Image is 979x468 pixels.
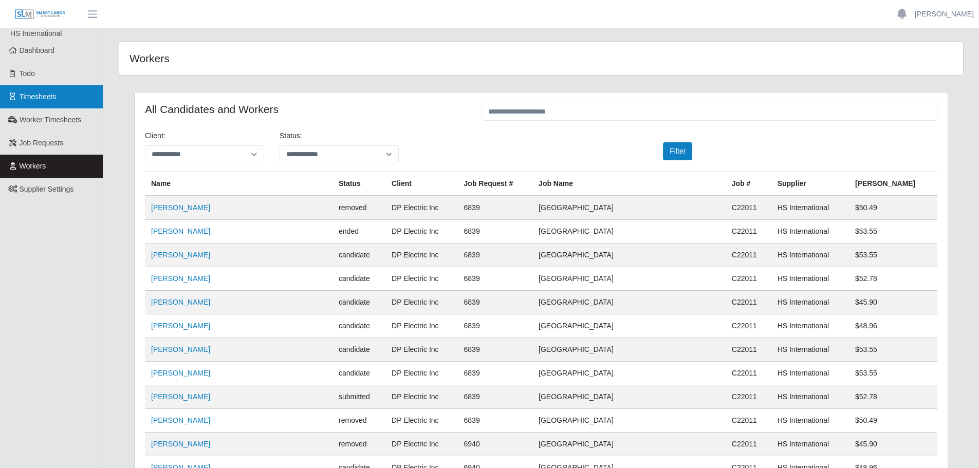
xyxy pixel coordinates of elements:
[849,291,937,314] td: $45.90
[849,172,937,196] th: [PERSON_NAME]
[333,314,385,338] td: candidate
[333,433,385,456] td: removed
[385,338,458,362] td: DP Electric Inc
[458,433,533,456] td: 6940
[20,162,46,170] span: Workers
[458,385,533,409] td: 6839
[532,244,726,267] td: [GEOGRAPHIC_DATA]
[20,92,57,101] span: Timesheets
[458,314,533,338] td: 6839
[915,9,974,20] a: [PERSON_NAME]
[145,103,466,116] h4: All Candidates and Workers
[726,267,771,291] td: C22011
[532,433,726,456] td: [GEOGRAPHIC_DATA]
[532,291,726,314] td: [GEOGRAPHIC_DATA]
[532,385,726,409] td: [GEOGRAPHIC_DATA]
[532,220,726,244] td: [GEOGRAPHIC_DATA]
[145,172,333,196] th: Name
[532,338,726,362] td: [GEOGRAPHIC_DATA]
[771,314,849,338] td: HS International
[333,338,385,362] td: candidate
[849,314,937,338] td: $48.96
[151,227,210,235] a: [PERSON_NAME]
[385,267,458,291] td: DP Electric Inc
[151,203,210,212] a: [PERSON_NAME]
[385,291,458,314] td: DP Electric Inc
[333,220,385,244] td: ended
[726,196,771,220] td: C22011
[458,338,533,362] td: 6839
[532,172,726,196] th: Job Name
[458,362,533,385] td: 6839
[458,244,533,267] td: 6839
[151,369,210,377] a: [PERSON_NAME]
[385,385,458,409] td: DP Electric Inc
[151,251,210,259] a: [PERSON_NAME]
[771,172,849,196] th: Supplier
[771,385,849,409] td: HS International
[532,409,726,433] td: [GEOGRAPHIC_DATA]
[726,291,771,314] td: C22011
[151,392,210,401] a: [PERSON_NAME]
[849,433,937,456] td: $45.90
[385,362,458,385] td: DP Electric Inc
[771,291,849,314] td: HS International
[385,196,458,220] td: DP Electric Inc
[333,196,385,220] td: removed
[726,172,771,196] th: Job #
[849,267,937,291] td: $52.78
[532,196,726,220] td: [GEOGRAPHIC_DATA]
[20,185,74,193] span: Supplier Settings
[333,362,385,385] td: candidate
[771,338,849,362] td: HS International
[726,409,771,433] td: C22011
[145,130,165,141] label: Client:
[20,116,81,124] span: Worker Timesheets
[151,416,210,424] a: [PERSON_NAME]
[280,130,302,141] label: Status:
[726,385,771,409] td: C22011
[849,409,937,433] td: $50.49
[10,29,62,38] span: HS International
[849,338,937,362] td: $53.55
[458,172,533,196] th: Job Request #
[458,196,533,220] td: 6839
[663,142,692,160] button: Filter
[849,385,937,409] td: $52.78
[532,362,726,385] td: [GEOGRAPHIC_DATA]
[385,433,458,456] td: DP Electric Inc
[385,244,458,267] td: DP Electric Inc
[771,409,849,433] td: HS International
[333,172,385,196] th: Status
[20,69,35,78] span: Todo
[151,440,210,448] a: [PERSON_NAME]
[333,291,385,314] td: candidate
[726,433,771,456] td: C22011
[151,298,210,306] a: [PERSON_NAME]
[771,196,849,220] td: HS International
[771,362,849,385] td: HS International
[385,172,458,196] th: Client
[385,409,458,433] td: DP Electric Inc
[726,338,771,362] td: C22011
[849,196,937,220] td: $50.49
[458,220,533,244] td: 6839
[130,52,464,65] h4: Workers
[458,267,533,291] td: 6839
[20,139,64,147] span: Job Requests
[726,362,771,385] td: C22011
[726,220,771,244] td: C22011
[14,9,66,20] img: SLM Logo
[151,274,210,283] a: [PERSON_NAME]
[726,244,771,267] td: C22011
[20,46,55,54] span: Dashboard
[771,244,849,267] td: HS International
[849,244,937,267] td: $53.55
[151,345,210,353] a: [PERSON_NAME]
[333,409,385,433] td: removed
[532,267,726,291] td: [GEOGRAPHIC_DATA]
[333,385,385,409] td: submitted
[333,267,385,291] td: candidate
[333,244,385,267] td: candidate
[532,314,726,338] td: [GEOGRAPHIC_DATA]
